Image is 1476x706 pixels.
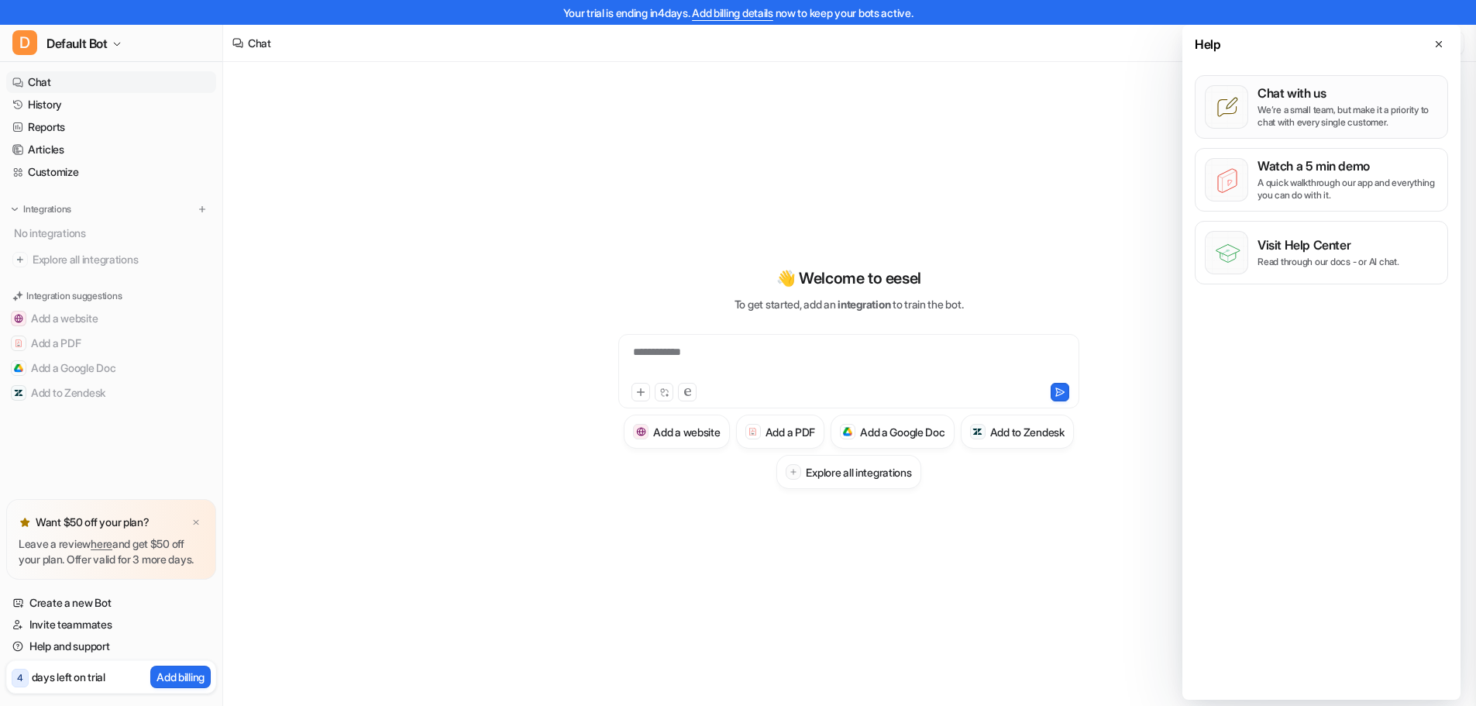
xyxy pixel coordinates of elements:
span: Explore all integrations [33,247,210,272]
img: x [191,518,201,528]
button: Chat with usWe’re a small team, but make it a priority to chat with every single customer. [1195,75,1448,139]
button: Integrations [6,201,76,217]
button: Add to ZendeskAdd to Zendesk [961,415,1074,449]
a: Add billing details [692,6,773,19]
p: A quick walkthrough our app and everything you can do with it. [1258,177,1438,201]
img: Add to Zendesk [972,427,982,437]
p: 4 [17,671,23,685]
button: Add billing [150,666,211,688]
a: here [91,537,112,550]
img: Add to Zendesk [14,388,23,398]
img: expand menu [9,204,20,215]
h3: Add a website [653,424,720,440]
img: Add a website [14,314,23,323]
a: Invite teammates [6,614,216,635]
h3: Add a PDF [766,424,815,440]
h3: Add a Google Doc [860,424,945,440]
img: Add a website [636,427,646,437]
div: No integrations [9,220,216,246]
button: Add a Google DocAdd a Google Doc [831,415,955,449]
img: menu_add.svg [197,204,208,215]
span: D [12,30,37,55]
p: Add billing [157,669,205,685]
h3: Add to Zendesk [990,424,1065,440]
p: Chat with us [1258,85,1438,101]
a: Chat [6,71,216,93]
p: Integrations [23,203,71,215]
button: Add a PDFAdd a PDF [736,415,824,449]
p: days left on trial [32,669,105,685]
a: Reports [6,116,216,138]
img: explore all integrations [12,252,28,267]
p: Visit Help Center [1258,237,1399,253]
h3: Explore all integrations [806,464,911,480]
button: Add a websiteAdd a website [6,306,216,331]
img: Add a Google Doc [14,363,23,373]
p: Read through our docs - or AI chat. [1258,256,1399,268]
span: Default Bot [46,33,108,54]
p: To get started, add an to train the bot. [735,296,963,312]
a: Create a new Bot [6,592,216,614]
button: Watch a 5 min demoA quick walkthrough our app and everything you can do with it. [1195,148,1448,212]
p: Want $50 off your plan? [36,515,150,530]
button: Add a Google DocAdd a Google Doc [6,356,216,381]
img: Add a PDF [14,339,23,348]
img: star [19,516,31,529]
a: Customize [6,161,216,183]
button: Add to ZendeskAdd to Zendesk [6,381,216,405]
img: Add a PDF [748,427,758,436]
p: We’re a small team, but make it a priority to chat with every single customer. [1258,104,1438,129]
a: History [6,94,216,115]
a: Help and support [6,635,216,657]
a: Articles [6,139,216,160]
button: Explore all integrations [776,455,920,489]
button: Visit Help CenterRead through our docs - or AI chat. [1195,221,1448,284]
a: Explore all integrations [6,249,216,270]
p: Leave a review and get $50 off your plan. Offer valid for 3 more days. [19,536,204,567]
img: Add a Google Doc [843,427,853,436]
p: Watch a 5 min demo [1258,158,1438,174]
p: Integration suggestions [26,289,122,303]
span: integration [838,298,890,311]
button: Add a PDFAdd a PDF [6,331,216,356]
div: Chat [248,35,271,51]
span: Help [1195,35,1220,53]
button: Add a websiteAdd a website [624,415,729,449]
p: 👋 Welcome to eesel [776,267,921,290]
